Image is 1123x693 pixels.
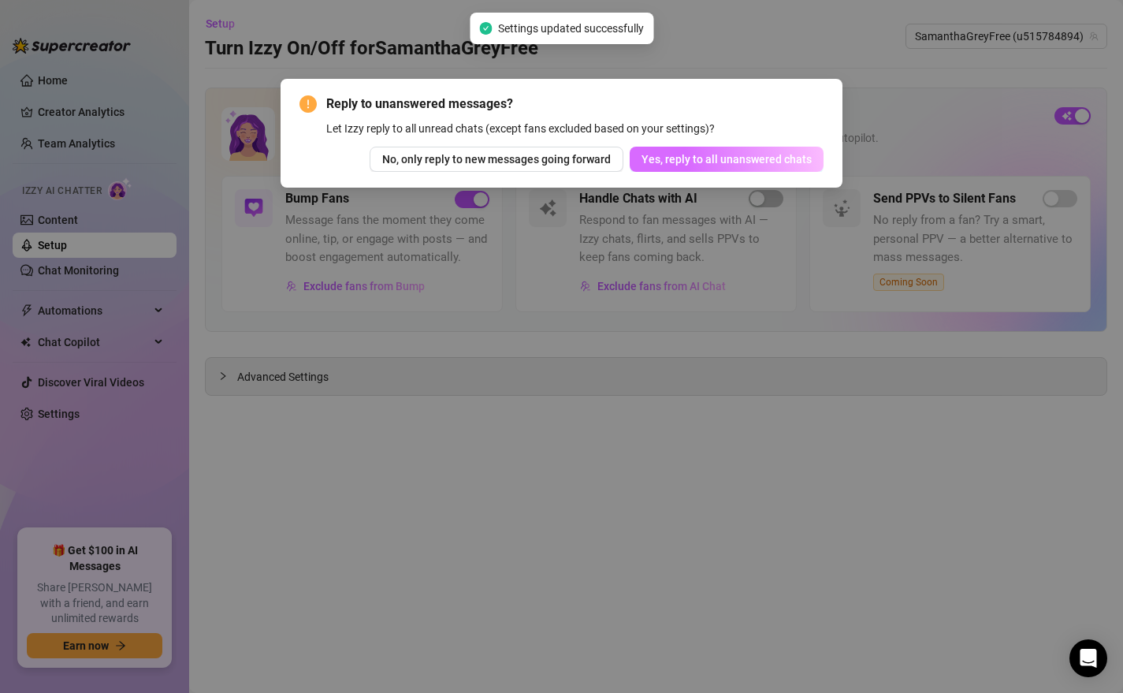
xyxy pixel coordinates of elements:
span: No, only reply to new messages going forward [382,153,611,166]
button: No, only reply to new messages going forward [370,147,623,172]
span: check-circle [479,22,492,35]
span: Settings updated successfully [498,20,644,37]
span: Yes, reply to all unanswered chats [641,153,812,166]
div: Open Intercom Messenger [1069,639,1107,677]
span: Reply to unanswered messages? [326,95,824,114]
span: exclamation-circle [299,95,317,113]
div: Let Izzy reply to all unread chats (except fans excluded based on your settings)? [326,120,824,137]
button: Yes, reply to all unanswered chats [630,147,824,172]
